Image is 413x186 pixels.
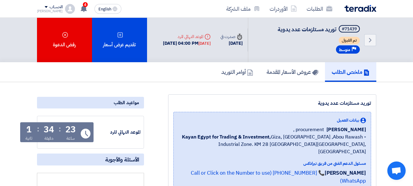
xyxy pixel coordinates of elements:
[66,135,75,142] div: ساعة
[50,5,63,10] div: الحساب
[37,123,39,135] div: :
[339,47,350,53] span: متوسط
[25,135,32,142] div: ثانية
[198,40,211,47] div: [DATE]
[293,126,324,133] span: procurement ,
[345,5,376,12] img: Teradix logo
[302,2,337,16] a: الطلبات
[83,2,88,7] span: 6
[179,133,366,155] span: Giza, [GEOGRAPHIC_DATA] ,Abou Rawash - Industrial Zone. KM 28 [GEOGRAPHIC_DATA][GEOGRAPHIC_DATA],...
[326,126,366,133] span: [PERSON_NAME]
[221,2,265,16] a: ملف الشركة
[105,156,139,163] span: الأسئلة والأجوبة
[173,100,371,107] div: توريد مستلزمات عدد يدوية
[37,9,63,13] div: [PERSON_NAME]
[44,125,54,134] div: 34
[339,37,360,44] span: تم القبول
[260,62,325,82] a: عروض الأسعار المقدمة
[332,68,370,75] h5: ملخص الطلب
[220,40,242,47] div: [DATE]
[191,169,366,185] a: 📞 [PHONE_NUMBER] (Call or Click on the Number to use WhatsApp)
[342,27,357,31] div: #71439
[278,25,361,34] h5: توريد مستلزمات عدد يدوية
[95,129,141,136] div: الموعد النهائي للرد
[337,117,359,123] span: بيانات العميل
[182,133,271,141] b: Kayan Egypt for Trading & Investment,
[221,68,253,75] h5: أوامر التوريد
[163,40,211,47] div: [DATE] 04:00 PM
[94,4,121,14] button: English
[267,68,318,75] h5: عروض الأسعار المقدمة
[59,123,61,135] div: :
[98,7,111,11] span: English
[215,62,260,82] a: أوامر التوريد
[278,25,336,33] span: توريد مستلزمات عدد يدوية
[26,125,31,134] div: 1
[163,33,211,40] div: الموعد النهائي للرد
[44,135,54,142] div: دقيقة
[37,18,92,62] div: رفض الدعوة
[179,160,366,167] div: مسئول الدعم الفني من فريق تيرادكس
[65,4,75,14] img: profile_test.png
[220,33,242,40] div: صدرت في
[265,2,302,16] a: الأوردرات
[92,18,147,62] div: تقديم عرض أسعار
[37,97,144,108] div: مواعيد الطلب
[65,125,76,134] div: 23
[387,161,406,180] div: Open chat
[325,62,376,82] a: ملخص الطلب
[325,169,366,177] strong: [PERSON_NAME]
